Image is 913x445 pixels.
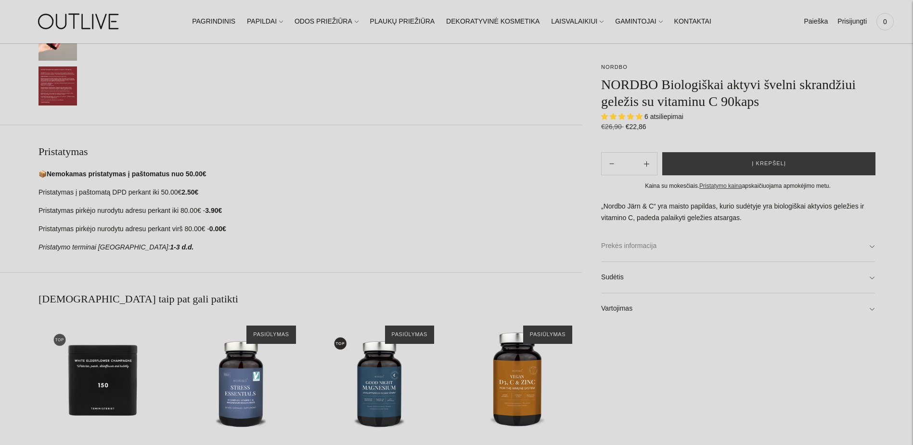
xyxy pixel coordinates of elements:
[674,11,711,32] a: KONTAKTAI
[601,262,874,293] a: Sudėtis
[39,205,582,217] p: Pristatymas pirkėjo nurodytu adresu perkant iki 80.00€ -
[601,293,874,324] a: Vartojimas
[446,11,540,32] a: DEKORATYVINĖ KOSMETIKA
[699,183,742,189] a: Pristatymo kaina
[602,152,622,175] button: Add product quantity
[622,157,636,171] input: Product quantity
[47,170,206,178] strong: Nemokamas pristatymas į paštomatus nuo 50.00€
[752,159,786,169] span: Į krepšelį
[878,15,892,28] span: 0
[601,123,624,131] s: €26,90
[837,11,867,32] a: Prisijungti
[39,316,167,445] a: TEMINISTERIET 150 WHITE ELDERFLOWER CHAMPAGNE baltoji arbata 50g
[876,11,894,32] a: 0
[453,316,582,445] a: NORDBO Vitaminas D3, C ir cinkas 90kaps.
[601,113,644,120] span: 5.00 stars
[209,225,226,233] strong: 0.00€
[370,11,435,32] a: PLAUKŲ PRIEŽIŪRA
[636,152,657,175] button: Subtract product quantity
[177,316,305,445] a: NORDBO Stress Essentials įtampos mažinimui 60kaps
[601,64,628,70] a: NORDBO
[315,316,444,445] a: NORDBO Magnis Good Night Magnesium atsipalaidavimui ir kokybiškam miegui palaikyti 90kaps
[170,243,193,251] strong: 1-3 d.d.
[804,11,828,32] a: Paieška
[247,11,283,32] a: PAPILDAI
[601,76,874,110] h1: NORDBO Biologiškai aktyvi švelni skrandžiui geležis su vitaminu C 90kaps
[626,123,646,131] span: €22,86
[551,11,604,32] a: LAISVALAIKIUI
[39,66,77,105] button: Translation missing: en.general.accessibility.image_thumbail
[39,292,582,306] h2: [DEMOGRAPHIC_DATA] taip pat gali patikti
[295,11,359,32] a: ODOS PRIEŽIŪRA
[39,243,170,251] em: Pristatymo terminai [GEOGRAPHIC_DATA]:
[19,5,140,38] img: OUTLIVE
[644,113,683,120] span: 6 atsiliepimai
[205,207,222,214] strong: 3.90€
[192,11,235,32] a: PAGRINDINIS
[601,181,874,191] div: Kaina su mokesčiais. apskaičiuojama apmokėjimo metu.
[39,187,582,198] p: Pristatymas į paštomatą DPD perkant iki 50.00€
[601,201,874,224] p: „Nordbo Järn & C“ yra maisto papildas, kurio sudėtyje yra biologiškai aktyvios geležies ir vitami...
[181,188,198,196] strong: 2.50€
[662,152,875,175] button: Į krepšelį
[601,231,874,262] a: Prekės informacija
[39,169,582,180] p: 📦
[39,144,582,159] h2: Pristatymas
[615,11,662,32] a: GAMINTOJAI
[39,223,582,235] p: Pristatymas pirkėjo nurodytu adresu perkant virš 80.00€ -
